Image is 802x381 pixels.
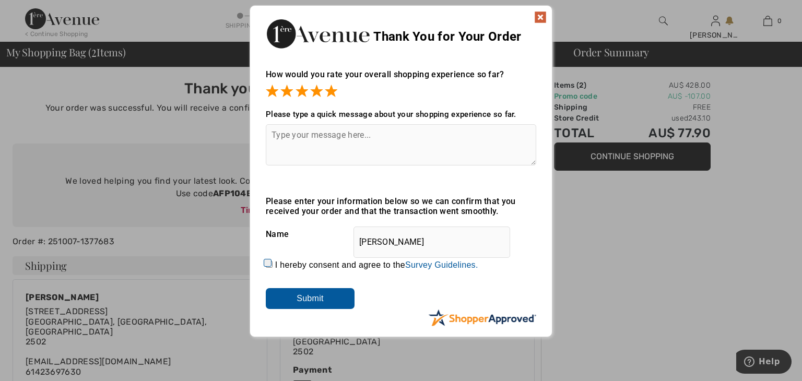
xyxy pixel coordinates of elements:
[373,29,521,44] span: Thank You for Your Order
[405,260,478,269] a: Survey Guidelines.
[266,110,536,119] div: Please type a quick message about your shopping experience so far.
[534,11,547,23] img: x
[266,16,370,51] img: Thank You for Your Order
[266,288,355,309] input: Submit
[266,221,536,247] div: Name
[266,196,536,216] div: Please enter your information below so we can confirm that you received your order and that the t...
[275,260,478,270] label: I hereby consent and agree to the
[22,7,44,17] span: Help
[266,59,536,99] div: How would you rate your overall shopping experience so far?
